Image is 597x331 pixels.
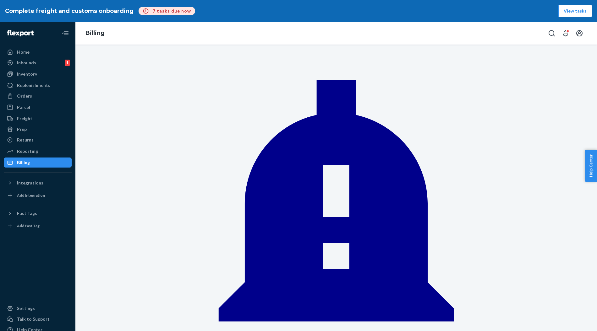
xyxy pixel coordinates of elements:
button: Close Navigation [59,27,72,40]
a: Prep [4,124,72,134]
a: Home [4,47,72,57]
a: Billing [4,157,72,168]
a: Reporting [4,146,72,156]
a: Inventory [4,69,72,79]
div: Reporting [17,148,38,154]
a: Add Integration [4,190,72,200]
a: Parcel [4,102,72,112]
ol: breadcrumbs [80,24,110,42]
a: Talk to Support [4,314,72,324]
div: 1 [65,60,70,66]
div: Billing [17,159,30,166]
div: Integrations [17,180,43,186]
a: Freight [4,114,72,124]
button: Integrations [4,178,72,188]
div: Inventory [17,71,37,77]
a: Returns [4,135,72,145]
a: Orders [4,91,72,101]
button: Open account menu [573,27,586,40]
a: Add Fast Tag [4,221,72,231]
button: Fast Tags [4,208,72,218]
img: Flexport logo [7,30,34,36]
div: Freight [17,115,32,122]
button: Open notifications [559,27,572,40]
a: Replenishments [4,80,72,90]
a: Billing [85,29,105,36]
div: Talk to Support [17,316,50,322]
div: Inbounds [17,60,36,66]
div: Returns [17,137,34,143]
div: Parcel [17,104,30,110]
button: View tasks [558,5,592,17]
div: Home [17,49,30,55]
div: Prep [17,126,27,132]
button: Help Center [585,150,597,182]
h1: Complete freight and customs onboarding [5,7,134,15]
div: Fast Tags [17,210,37,216]
a: Settings [4,303,72,313]
a: Inbounds1 [4,58,72,68]
div: Add Fast Tag [17,223,40,228]
button: Open Search Box [545,27,558,40]
p: 7 tasks due now [153,8,191,14]
div: Orders [17,93,32,99]
div: Add Integration [17,193,45,198]
div: Replenishments [17,82,50,88]
div: Settings [17,305,35,312]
